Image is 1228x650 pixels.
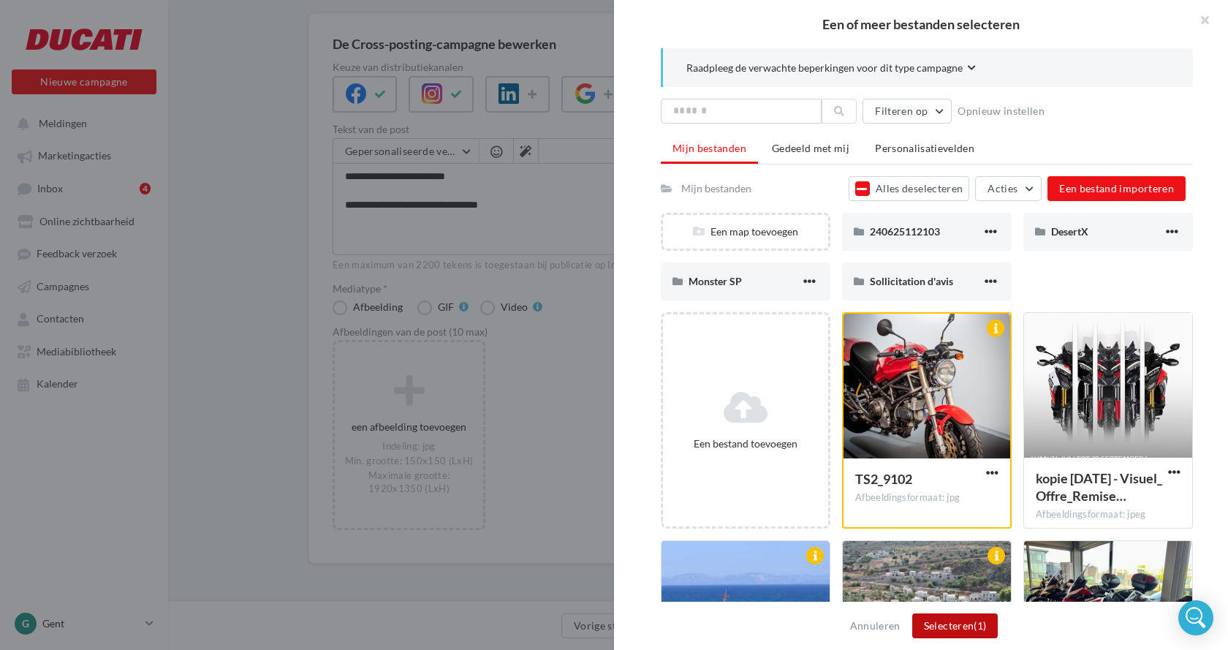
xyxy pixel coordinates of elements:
[952,102,1050,120] button: Opnieuw instellen
[1059,182,1174,194] span: Een bestand importeren
[1178,600,1213,635] div: Open Intercom Messenger
[663,224,828,239] div: Een map toevoegen
[849,176,970,201] button: Alles deselecteren
[689,275,742,287] span: Monster SP
[988,182,1017,194] span: Acties
[1047,176,1186,201] button: Een bestand importeren
[855,491,998,504] div: Afbeeldingsformaat: jpg
[870,275,953,287] span: Sollicitation d'avis
[870,225,940,238] span: 240625112103
[844,617,906,635] button: Annuleren
[637,18,1205,31] h2: Een of meer bestanden selecteren
[1036,508,1180,521] div: Afbeeldingsformaat: jpeg
[772,142,849,154] span: Gedeeld met mij
[974,619,986,632] span: (1)
[875,142,974,154] span: Personalisatievelden
[672,142,746,154] span: Mijn bestanden
[1036,470,1162,504] span: kopie 10-09-2025 - Visuel_Offre_Remise_MTS_Feed_Benelux NL
[1051,225,1088,238] span: DesertX
[669,437,822,451] div: Een bestand toevoegen
[686,60,976,78] button: Raadpleeg de verwachte beperkingen voor dit type campagne
[975,176,1042,201] button: Acties
[912,613,998,638] button: Selecteren(1)
[681,181,751,196] div: Mijn bestanden
[863,99,952,124] button: Filteren op
[686,61,963,75] span: Raadpleeg de verwachte beperkingen voor dit type campagne
[855,471,912,487] span: TS2_9102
